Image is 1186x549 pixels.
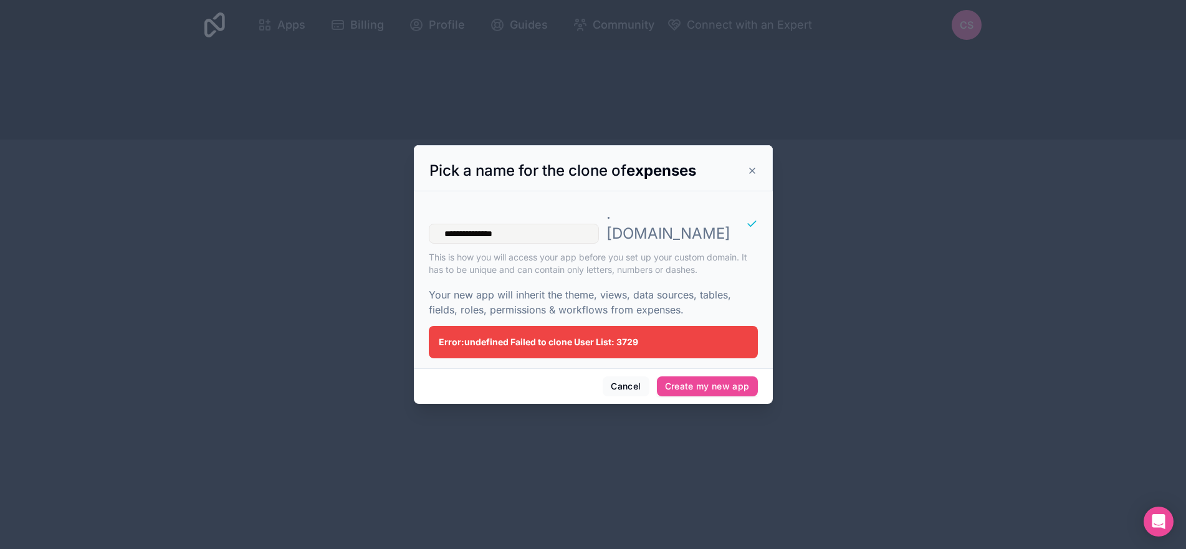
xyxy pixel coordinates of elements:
[606,204,730,244] p: . [DOMAIN_NAME]
[429,251,758,276] p: This is how you will access your app before you set up your custom domain. It has to be unique an...
[626,161,696,179] strong: expenses
[429,287,758,317] p: Your new app will inherit the theme, views, data sources, tables, fields, roles, permissions & wo...
[439,337,638,347] span: Error: undefined Failed to clone User List: 3729
[603,376,649,396] button: Cancel
[429,161,696,179] span: Pick a name for the clone of
[1144,507,1174,537] div: Open Intercom Messenger
[657,376,758,396] button: Create my new app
